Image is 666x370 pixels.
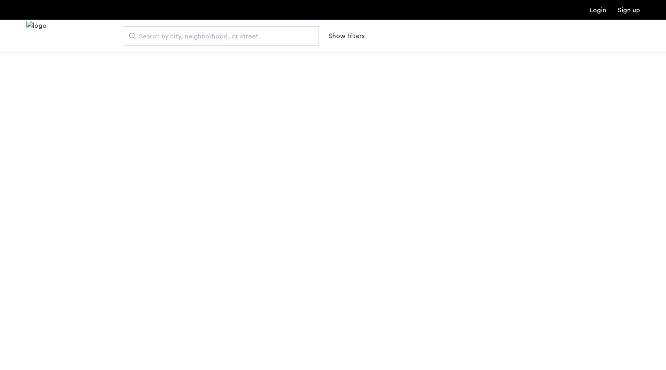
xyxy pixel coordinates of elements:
[139,32,296,41] span: Search by city, neighborhood, or street.
[590,7,606,14] a: Login
[618,7,640,14] a: Registration
[26,21,47,52] img: logo
[123,26,319,46] input: Apartment Search
[26,21,47,52] a: Cazamio Logo
[329,31,365,41] button: Show or hide filters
